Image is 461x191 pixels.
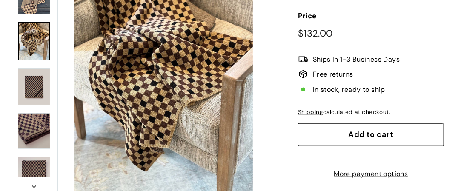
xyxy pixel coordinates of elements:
a: Shipping [298,108,323,116]
label: Price [298,10,444,22]
span: Free returns [313,69,353,80]
span: Add to cart [349,129,394,140]
button: Add to cart [298,123,444,146]
a: Preston Checkered Knit Blanket [18,22,50,60]
img: Preston Checkered Knit Blanket [18,68,50,105]
span: Ships In 1-3 Business Days [313,54,400,65]
span: In stock, ready to ship [313,84,385,95]
span: $132.00 [298,27,333,40]
a: More payment options [298,168,444,180]
div: calculated at checkout. [298,108,444,117]
img: Preston Checkered Knit Blanket [18,113,50,149]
